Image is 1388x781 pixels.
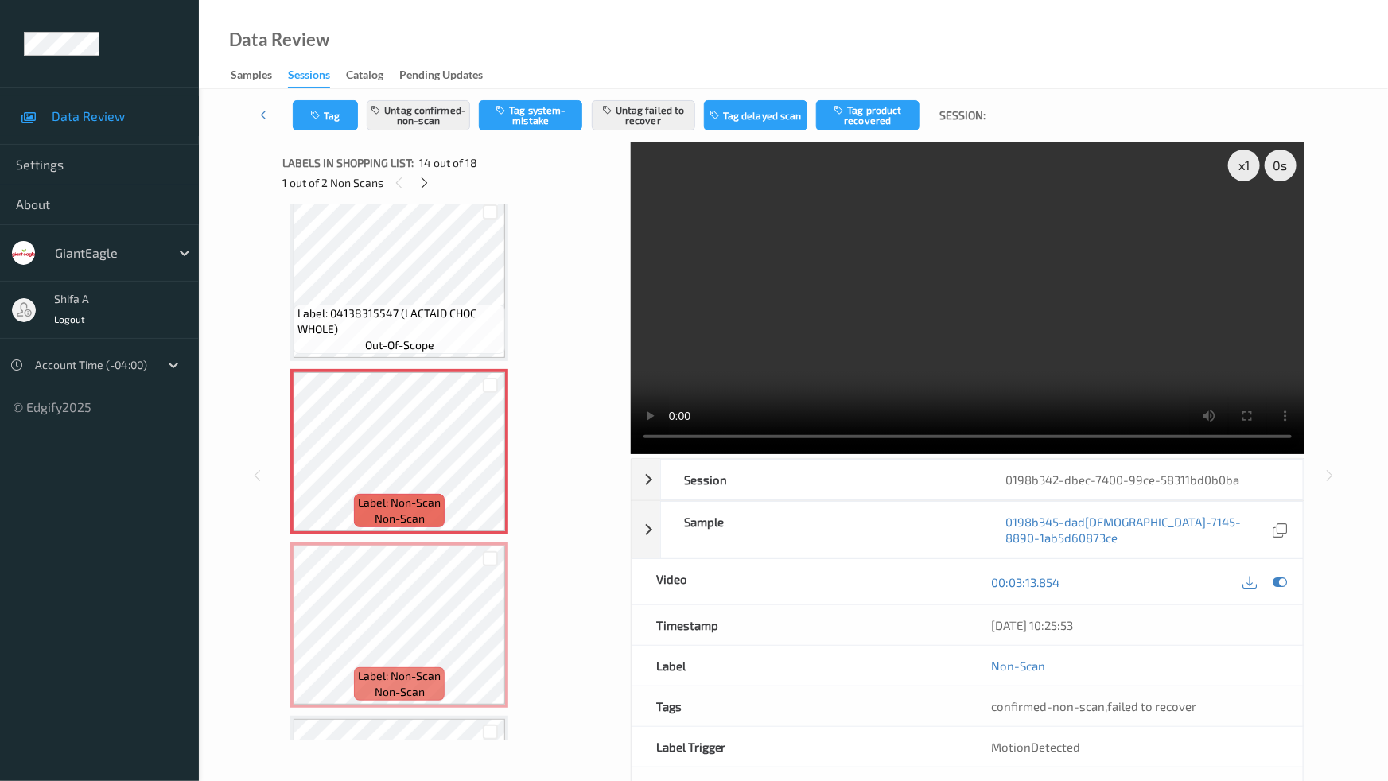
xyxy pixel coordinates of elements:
[231,67,272,87] div: Samples
[358,495,441,511] span: Label: Non-Scan
[991,574,1059,590] a: 00:03:13.854
[229,32,329,48] div: Data Review
[399,67,483,87] div: Pending Updates
[704,100,807,130] button: Tag delayed scan
[982,460,1303,499] div: 0198b342-dbec-7400-99ce-58311bd0b0ba
[288,64,346,88] a: Sessions
[399,64,499,87] a: Pending Updates
[967,727,1303,767] div: MotionDetected
[282,173,620,192] div: 1 out of 2 Non Scans
[991,699,1196,713] span: ,
[231,64,288,87] a: Samples
[346,64,399,87] a: Catalog
[375,684,425,700] span: non-scan
[479,100,582,130] button: Tag system-mistake
[632,686,968,726] div: Tags
[282,155,414,171] span: Labels in shopping list:
[346,67,383,87] div: Catalog
[592,100,695,130] button: Untag failed to recover
[288,67,330,88] div: Sessions
[816,100,920,130] button: Tag product recovered
[632,727,968,767] div: Label Trigger
[1265,150,1297,181] div: 0 s
[293,100,358,130] button: Tag
[632,501,1304,558] div: Sample0198b345-dad[DEMOGRAPHIC_DATA]-7145-8890-1ab5d60873ce
[365,337,434,353] span: out-of-scope
[632,646,968,686] div: Label
[991,699,1105,713] span: confirmed-non-scan
[1228,150,1260,181] div: x 1
[375,511,425,526] span: non-scan
[632,559,968,604] div: Video
[367,100,470,130] button: Untag confirmed-non-scan
[1005,514,1269,546] a: 0198b345-dad[DEMOGRAPHIC_DATA]-7145-8890-1ab5d60873ce
[661,460,982,499] div: Session
[358,668,441,684] span: Label: Non-Scan
[991,658,1045,674] a: Non-Scan
[991,617,1279,633] div: [DATE] 10:25:53
[419,155,477,171] span: 14 out of 18
[1107,699,1196,713] span: failed to recover
[939,107,986,123] span: Session:
[297,305,501,337] span: Label: 04138315547 (LACTAID CHOC WHOLE)
[632,605,968,645] div: Timestamp
[661,502,982,558] div: Sample
[632,459,1304,500] div: Session0198b342-dbec-7400-99ce-58311bd0b0ba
